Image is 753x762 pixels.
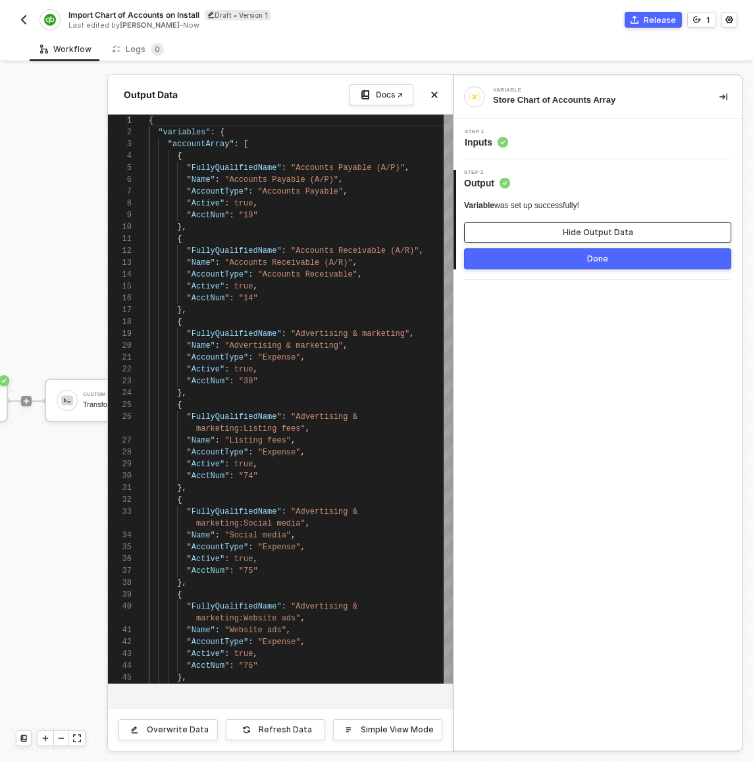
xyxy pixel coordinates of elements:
div: Step 1Inputs [454,129,742,149]
span: Variable [464,201,494,210]
span: , [291,436,296,445]
button: Release [625,12,682,28]
span: : [224,555,229,564]
div: 27 [108,435,132,447]
div: 9 [108,209,132,221]
span: "Advertising & [291,507,357,516]
span: "Name" [187,626,215,635]
div: 19 [108,328,132,340]
div: 36 [108,553,132,565]
span: "Advertising & marketing" [291,329,409,339]
div: Draft • Version 1 [205,10,271,20]
span: Import Chart of Accounts on Install [68,9,199,20]
div: 31 [108,482,132,494]
img: integration-icon [44,14,55,26]
div: 43 [108,648,132,660]
span: , [253,460,257,469]
div: 24 [108,387,132,399]
span: "Expense" [258,638,301,647]
span: Step 2 [464,170,510,175]
span: "Active" [187,365,225,374]
a: Docs ↗ [350,84,413,105]
span: { [177,495,182,504]
span: : [282,163,286,173]
button: Overwrite Data [118,719,218,740]
span: "75" [239,566,258,576]
div: 23 [108,375,132,387]
span: "74" [239,472,258,481]
span: "FullyQualifiedName" [187,329,282,339]
span: marketing:Website ads" [196,614,300,623]
img: back [18,14,29,25]
span: , [343,341,348,350]
div: 42 [108,636,132,648]
span: , [409,329,414,339]
div: was set up successfully! [464,200,579,211]
div: 4 [108,150,132,162]
span: "AcctNum" [187,377,230,386]
div: Workflow [40,44,91,55]
span: "AccountType" [187,353,249,362]
span: , [253,649,257,659]
div: 22 [108,364,132,375]
span: "Name" [187,531,215,540]
span: "19" [239,211,258,220]
span: : [215,626,220,635]
span: "AcctNum" [187,211,230,220]
span: }, [177,389,186,398]
div: 34 [108,530,132,541]
button: 1 [687,12,716,28]
span: : [229,661,234,670]
div: 11 [108,233,132,245]
div: 41 [108,624,132,636]
div: 1 [706,14,710,26]
span: [PERSON_NAME] [120,20,180,30]
span: "AccountType" [187,448,249,457]
span: , [300,448,305,457]
div: Logs [113,43,164,56]
div: 15 [108,281,132,292]
span: , [305,424,310,433]
span: : [211,128,215,137]
span: : [229,377,234,386]
div: 2 [108,126,132,138]
span: "Active" [187,460,225,469]
span: "Active" [187,555,225,564]
span: "Name" [187,258,215,267]
div: Release [644,14,676,26]
span: icon-settings [725,16,733,24]
span: "AcctNum" [187,566,230,576]
span: "AccountType" [187,187,249,196]
span: marketing:Social media" [196,519,305,528]
span: "FullyQualifiedName" [187,602,282,611]
span: "14" [239,294,258,303]
div: 32 [108,494,132,506]
span: true [234,282,253,291]
span: , [253,365,257,374]
div: 13 [108,257,132,269]
div: 35 [108,541,132,553]
div: 5 [108,162,132,174]
div: Last edited by - Now [68,20,375,30]
span: true [234,199,253,208]
span: : [234,140,239,149]
span: : [224,460,229,469]
span: : [248,353,253,362]
div: 44 [108,660,132,672]
span: : [282,602,286,611]
div: Docs ↗ [376,90,403,100]
button: Simple View Mode [333,719,442,740]
span: "Advertising & [291,412,357,422]
div: Output Data [118,88,183,101]
span: "Accounts Payable" [258,187,344,196]
span: "Website ads" [224,626,286,635]
button: Close [427,87,442,103]
span: "Name" [187,175,215,184]
div: Refresh Data [259,724,312,735]
span: "30" [239,377,258,386]
span: { [177,590,182,599]
span: "AccountType" [187,638,249,647]
div: Simple View Mode [361,724,434,735]
div: 10 [108,221,132,233]
span: true [234,555,253,564]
